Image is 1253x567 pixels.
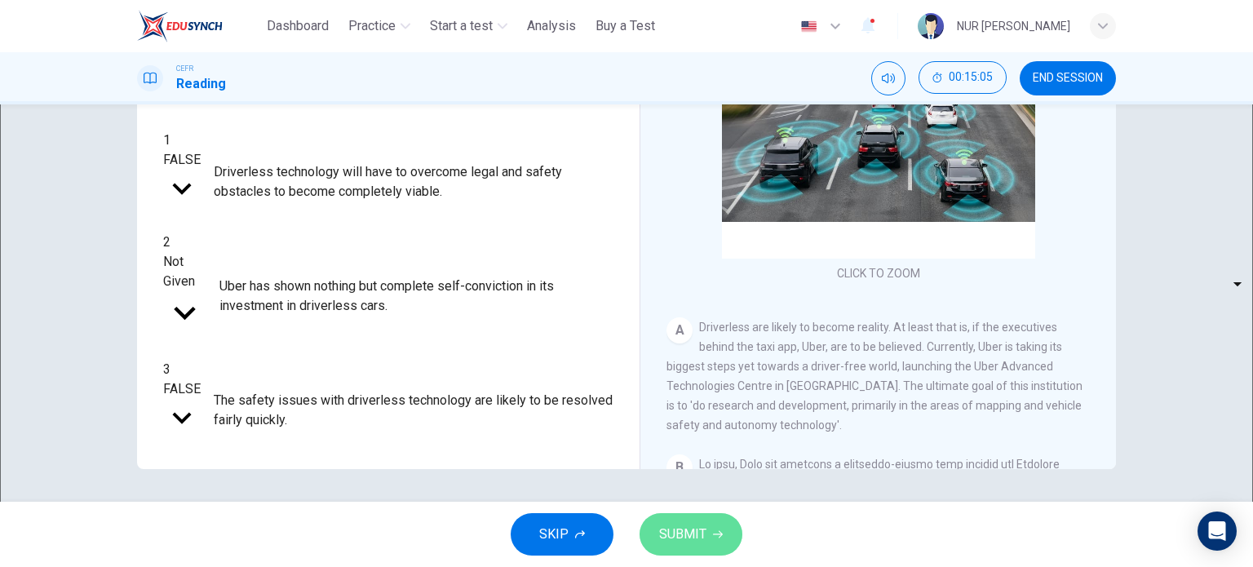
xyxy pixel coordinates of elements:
[511,513,613,556] button: SKIP
[640,513,742,556] button: SUBMIT
[1020,61,1116,95] button: END SESSION
[214,162,613,202] span: Driverless technology will have to overcome legal and safety obstacles to become completely viable.
[137,10,260,42] a: ELTC logo
[799,20,819,33] img: en
[342,11,417,41] button: Practice
[666,321,1083,432] span: Driverless are likely to become reality. At least that is, if the executives behind the taxi app,...
[163,234,170,250] span: 2
[267,16,329,36] span: Dashboard
[137,10,223,42] img: ELTC logo
[260,11,335,41] button: Dashboard
[163,361,170,377] span: 3
[527,16,576,36] span: Analysis
[918,13,944,39] img: Profile picture
[949,71,993,84] span: 00:15:05
[163,379,201,399] div: FALSE
[430,16,493,36] span: Start a test
[176,74,226,94] h1: Reading
[919,61,1007,94] button: 00:15:05
[589,11,662,41] button: Buy a Test
[176,63,193,74] span: CEFR
[214,391,613,430] span: The safety issues with driverless technology are likely to be resolved fairly quickly.
[1033,72,1103,85] span: END SESSION
[163,150,201,170] div: FALSE
[659,523,706,546] span: SUBMIT
[348,16,396,36] span: Practice
[423,11,514,41] button: Start a test
[919,61,1007,95] div: Hide
[871,61,905,95] div: Mute
[666,317,693,343] div: A
[520,11,582,41] button: Analysis
[1198,512,1237,551] div: Open Intercom Messenger
[539,523,569,546] span: SKIP
[163,132,170,148] span: 1
[219,277,613,316] span: Uber has shown nothing but complete self-conviction in its investment in driverless cars.
[596,16,655,36] span: Buy a Test
[163,252,206,291] div: Not Given
[666,454,693,481] div: B
[957,16,1070,36] div: NUR [PERSON_NAME]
